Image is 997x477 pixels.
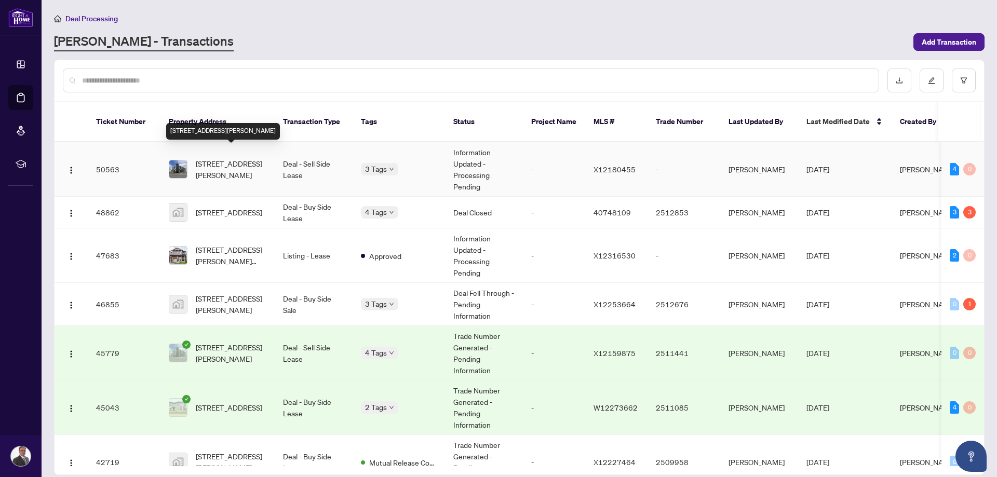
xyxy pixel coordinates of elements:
td: - [523,380,585,435]
span: filter [960,77,967,84]
button: download [887,69,911,92]
th: Project Name [523,102,585,142]
td: [PERSON_NAME] [720,228,798,283]
div: 2 [950,249,959,262]
img: thumbnail-img [169,160,187,178]
button: Logo [63,247,79,264]
img: Logo [67,459,75,467]
div: 0 [963,347,976,359]
button: Logo [63,345,79,361]
td: [PERSON_NAME] [720,142,798,197]
td: - [523,197,585,228]
td: 2511441 [648,326,720,380]
td: 48862 [88,197,160,228]
span: [DATE] [806,251,829,260]
span: down [389,405,394,410]
td: [PERSON_NAME] [720,197,798,228]
button: Logo [63,161,79,178]
span: [STREET_ADDRESS][PERSON_NAME] [196,342,266,364]
td: 2511085 [648,380,720,435]
span: [DATE] [806,299,829,309]
span: X12159875 [594,348,636,358]
td: - [648,228,720,283]
span: 40748109 [594,208,631,217]
span: 4 Tags [365,347,387,359]
div: 1 [963,298,976,310]
td: Trade Number Generated - Pending Information [445,326,523,380]
img: Logo [67,252,75,261]
span: [DATE] [806,403,829,412]
td: 47683 [88,228,160,283]
td: 46855 [88,283,160,326]
th: MLS # [585,102,648,142]
span: Add Transaction [922,34,976,50]
td: Deal - Buy Side Lease [275,197,353,228]
span: down [389,167,394,172]
img: Logo [67,350,75,358]
td: - [523,228,585,283]
span: [STREET_ADDRESS][PERSON_NAME] [196,158,266,181]
button: Add Transaction [913,33,985,51]
div: 0 [963,163,976,175]
div: 0 [950,298,959,310]
td: [PERSON_NAME] [720,326,798,380]
th: Ticket Number [88,102,160,142]
button: Logo [63,204,79,221]
button: edit [920,69,944,92]
span: 3 Tags [365,298,387,310]
span: [STREET_ADDRESS][PERSON_NAME] [196,293,266,316]
button: Open asap [955,441,987,472]
td: Information Updated - Processing Pending [445,142,523,197]
span: Approved [369,250,401,262]
span: [PERSON_NAME] [900,299,956,309]
div: 0 [963,249,976,262]
td: Deal Closed [445,197,523,228]
img: logo [8,8,33,27]
span: [STREET_ADDRESS] [196,207,262,218]
span: home [54,15,61,22]
img: Logo [67,166,75,174]
span: [DATE] [806,457,829,467]
span: X12227464 [594,457,636,467]
span: [STREET_ADDRESS][PERSON_NAME][PERSON_NAME] [196,244,266,267]
img: thumbnail-img [169,399,187,416]
th: Trade Number [648,102,720,142]
th: Tags [353,102,445,142]
div: 0 [950,456,959,468]
div: 0 [963,401,976,414]
td: Deal - Sell Side Lease [275,142,353,197]
img: Logo [67,301,75,309]
a: [PERSON_NAME] - Transactions [54,33,234,51]
button: Logo [63,399,79,416]
td: - [648,142,720,197]
button: Logo [63,454,79,470]
span: edit [928,77,935,84]
td: 45779 [88,326,160,380]
div: 0 [950,347,959,359]
td: 50563 [88,142,160,197]
span: [PERSON_NAME] [900,457,956,467]
span: 2 Tags [365,401,387,413]
span: [DATE] [806,165,829,174]
span: [PERSON_NAME] [900,208,956,217]
span: [PERSON_NAME] [900,165,956,174]
th: Transaction Type [275,102,353,142]
div: 4 [950,163,959,175]
td: - [523,142,585,197]
th: Status [445,102,523,142]
td: [PERSON_NAME] [720,283,798,326]
span: [DATE] [806,208,829,217]
img: Logo [67,209,75,217]
th: Last Modified Date [798,102,892,142]
td: Trade Number Generated - Pending Information [445,380,523,435]
td: Deal - Buy Side Sale [275,283,353,326]
td: 2512853 [648,197,720,228]
span: [DATE] [806,348,829,358]
button: filter [952,69,976,92]
td: - [523,283,585,326]
span: [PERSON_NAME] [900,403,956,412]
td: Deal - Sell Side Lease [275,326,353,380]
span: down [389,210,394,215]
th: Property Address [160,102,275,142]
span: Last Modified Date [806,116,870,127]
